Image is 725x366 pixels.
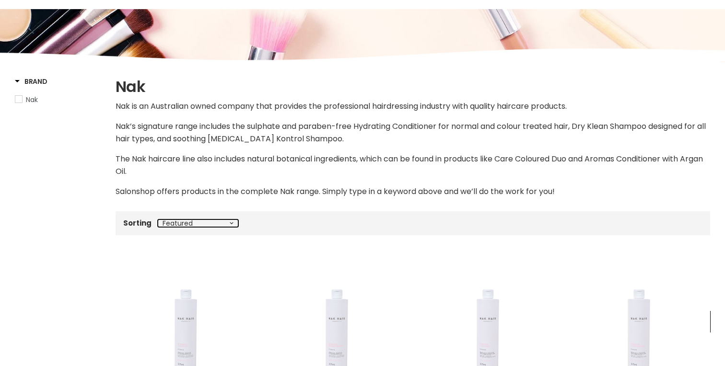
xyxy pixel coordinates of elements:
a: Nak [15,94,104,105]
label: Sorting [123,219,152,227]
span: Nak [26,95,38,104]
h1: Nak [116,77,710,97]
p: The Nak haircare line also includes natural botanical ingredients, which can be found in products... [116,153,710,178]
p: Nak’s signature range includes the sulphate and paraben-free Hydrating Conditioner for normal and... [116,120,710,145]
h3: Brand [15,77,47,86]
p: Salonshop offers products in the complete Nak range. Simply type in a keyword above and we’ll do ... [116,185,710,198]
p: Nak is an Australian owned company that provides the professional hairdressing industry with qual... [116,100,710,113]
